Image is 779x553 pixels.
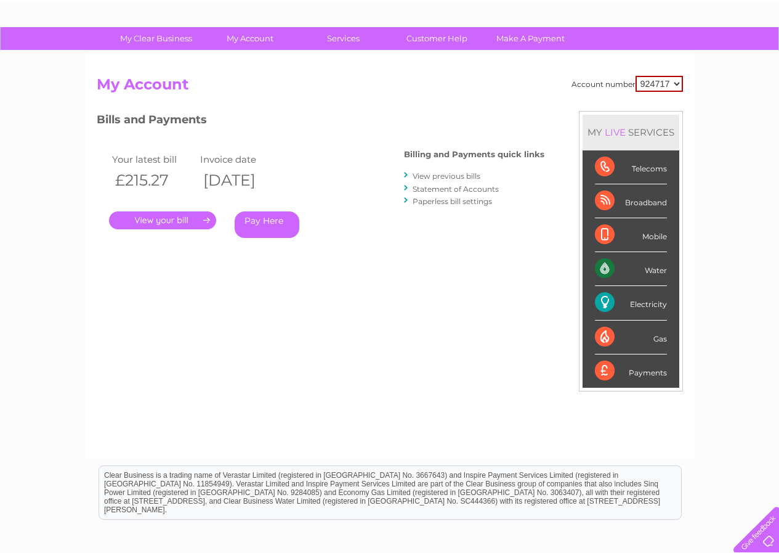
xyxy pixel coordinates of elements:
[386,27,488,50] a: Customer Help
[697,52,727,62] a: Contact
[235,211,299,238] a: Pay Here
[562,52,586,62] a: Water
[413,171,480,181] a: View previous bills
[109,168,198,193] th: £215.27
[99,7,681,60] div: Clear Business is a trading name of Verastar Limited (registered in [GEOGRAPHIC_DATA] No. 3667643...
[97,111,544,133] h3: Bills and Payments
[547,6,632,22] a: 0333 014 3131
[571,76,683,92] div: Account number
[672,52,690,62] a: Blog
[197,168,286,193] th: [DATE]
[595,252,667,286] div: Water
[293,27,394,50] a: Services
[404,150,544,159] h4: Billing and Payments quick links
[595,184,667,218] div: Broadband
[199,27,301,50] a: My Account
[480,27,581,50] a: Make A Payment
[595,321,667,354] div: Gas
[413,184,499,194] a: Statement of Accounts
[628,52,664,62] a: Telecoms
[109,151,198,168] td: Your latest bill
[583,115,679,150] div: MY SERVICES
[595,218,667,252] div: Mobile
[105,27,207,50] a: My Clear Business
[197,151,286,168] td: Invoice date
[602,126,628,138] div: LIVE
[27,32,90,70] img: logo.png
[97,76,683,99] h2: My Account
[595,354,667,388] div: Payments
[593,52,620,62] a: Energy
[738,52,767,62] a: Log out
[109,211,216,229] a: .
[595,150,667,184] div: Telecoms
[413,197,492,206] a: Paperless bill settings
[595,286,667,320] div: Electricity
